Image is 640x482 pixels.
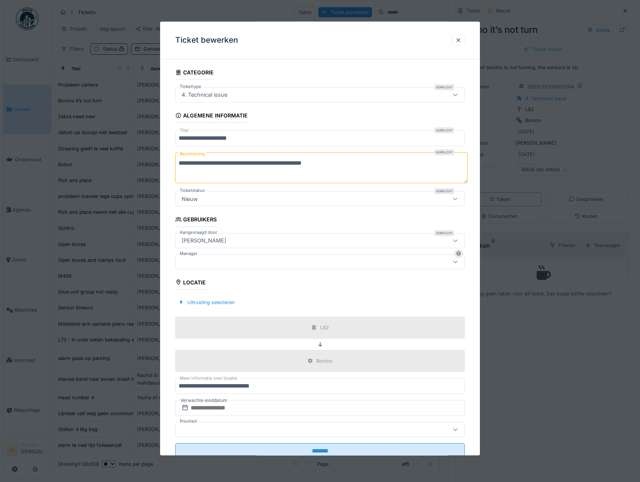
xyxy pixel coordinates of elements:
[178,128,190,134] label: Titel
[434,230,454,236] div: Verplicht
[178,188,206,194] label: Ticketstatus
[434,85,454,91] div: Verplicht
[178,418,199,425] label: Prioriteit
[178,84,203,90] label: Tickettype
[316,357,333,365] div: Bonino
[434,150,454,156] div: Verplicht
[175,277,206,290] div: Locatie
[178,229,219,236] label: Aangevraagd door
[175,36,238,45] h3: Ticket bewerken
[434,188,454,195] div: Verplicht
[320,324,329,331] div: L82
[175,110,248,123] div: Algemene informatie
[179,91,230,99] div: 4. Technical issue
[434,128,454,134] div: Verplicht
[178,250,199,257] label: Manager
[180,396,228,405] label: Verwachte einddatum
[175,297,238,307] div: Uitrusting selecteren
[178,150,206,159] label: Beschrijving
[179,236,229,245] div: [PERSON_NAME]
[178,375,239,382] label: Meer informatie over locatie
[175,214,217,227] div: Gebruikers
[175,67,214,80] div: Categorie
[179,195,201,203] div: Nieuw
